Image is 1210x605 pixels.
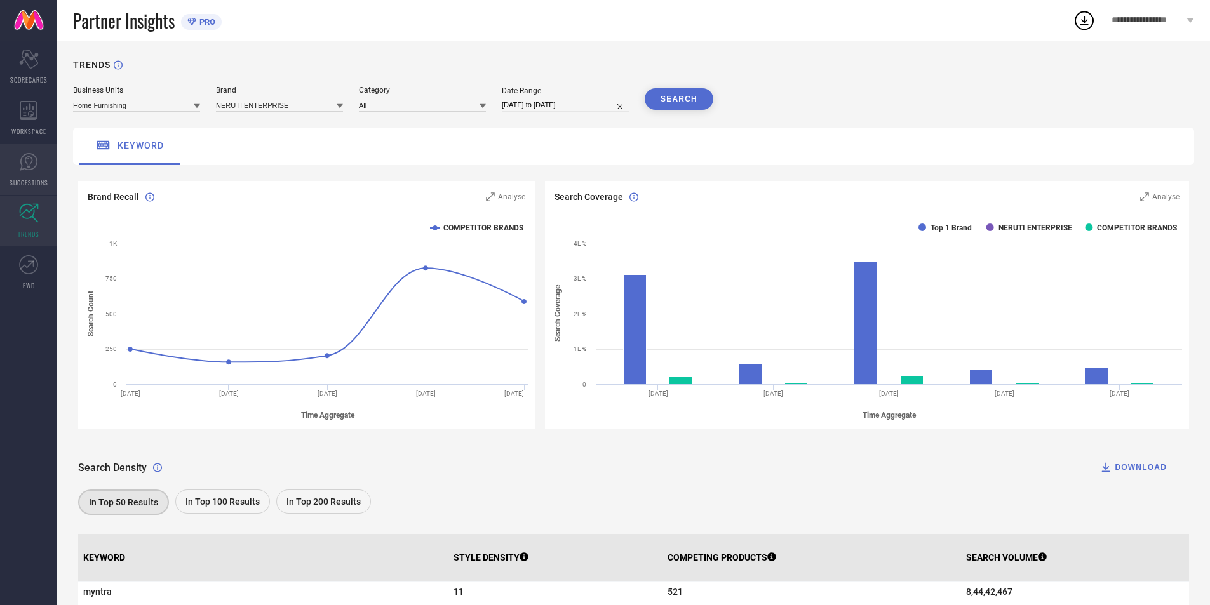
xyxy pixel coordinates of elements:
[998,223,1072,232] text: NERUTI ENTERPRISE
[121,390,140,397] text: [DATE]
[10,178,48,187] span: SUGGESTIONS
[1073,9,1096,32] div: Open download list
[995,390,1014,397] text: [DATE]
[78,534,448,582] th: KEYWORD
[105,275,117,282] text: 750
[668,587,956,597] span: 521
[1084,455,1183,480] button: DOWNLOAD
[109,240,118,247] text: 1K
[764,390,784,397] text: [DATE]
[416,390,436,397] text: [DATE]
[113,381,117,388] text: 0
[11,126,46,136] span: WORKSPACE
[574,310,586,317] text: 2L %
[1098,223,1178,232] text: COMPETITOR BRANDS
[10,75,48,84] span: SCORECARDS
[1152,192,1180,201] span: Analyse
[1140,192,1149,201] svg: Zoom
[454,587,657,597] span: 11
[78,462,147,474] span: Search Density
[645,88,713,110] button: SEARCH
[359,86,486,95] div: Category
[502,98,629,112] input: Select date range
[286,496,361,507] span: In Top 200 Results
[105,345,117,352] text: 250
[574,240,586,247] text: 4L %
[649,390,668,397] text: [DATE]
[73,8,175,34] span: Partner Insights
[89,497,158,507] span: In Top 50 Results
[582,381,586,388] text: 0
[553,285,562,342] tspan: Search Coverage
[574,345,586,352] text: 1L %
[185,496,260,507] span: In Top 100 Results
[486,192,495,201] svg: Zoom
[454,552,528,562] p: STYLE DENSITY
[88,192,139,202] span: Brand Recall
[574,275,586,282] text: 3L %
[219,390,239,397] text: [DATE]
[73,86,200,95] div: Business Units
[86,291,95,336] tspan: Search Count
[301,411,355,420] tspan: Time Aggregate
[18,229,39,239] span: TRENDS
[555,192,623,202] span: Search Coverage
[1099,461,1167,474] div: DOWNLOAD
[863,411,917,420] tspan: Time Aggregate
[216,86,343,95] div: Brand
[504,390,524,397] text: [DATE]
[118,140,164,150] span: keyword
[105,310,117,317] text: 500
[23,281,35,290] span: FWD
[668,552,776,562] p: COMPETING PRODUCTS
[83,587,443,597] span: myntra
[443,223,523,232] text: COMPETITOR BRANDS
[498,192,525,201] span: Analyse
[931,223,972,232] text: Top 1 Brand
[73,60,111,70] h1: TRENDS
[196,17,215,27] span: PRO
[318,390,337,397] text: [DATE]
[879,390,899,397] text: [DATE]
[966,552,1047,562] p: SEARCH VOLUME
[1110,390,1130,397] text: [DATE]
[502,86,629,95] div: Date Range
[966,587,1184,597] span: 8,44,42,467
